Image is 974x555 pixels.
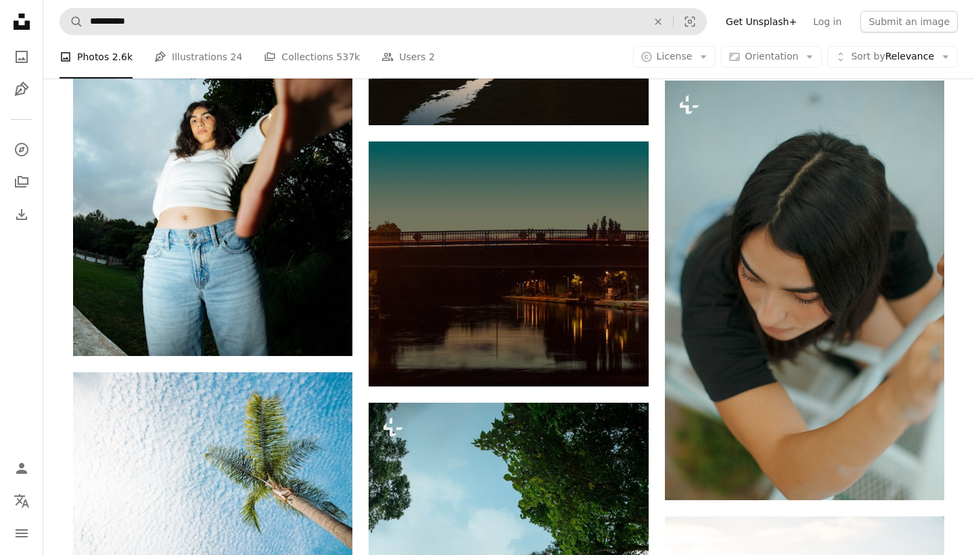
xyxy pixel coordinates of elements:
[8,487,35,514] button: Language
[745,51,798,62] span: Orientation
[718,11,805,32] a: Get Unsplash+
[674,9,706,35] button: Visual search
[633,46,716,68] button: License
[369,141,648,386] img: a bridge over a body of water
[8,520,35,547] button: Menu
[60,9,83,35] button: Search Unsplash
[336,49,360,64] span: 537k
[264,35,360,79] a: Collections 537k
[154,35,242,79] a: Illustrations 24
[381,35,435,79] a: Users 2
[665,284,944,296] a: a woman holding a toothbrush in her right hand
[805,11,850,32] a: Log in
[8,136,35,163] a: Explore
[369,258,648,270] a: a bridge over a body of water
[8,169,35,196] a: Collections
[827,46,958,68] button: Sort byRelevance
[8,43,35,70] a: Photos
[665,81,944,500] img: a woman holding a toothbrush in her right hand
[8,455,35,482] a: Log in / Sign up
[860,11,958,32] button: Submit an image
[73,140,352,152] a: a woman in a white top is holding her hand out
[429,49,435,64] span: 2
[851,50,934,64] span: Relevance
[60,8,707,35] form: Find visuals sitewide
[231,49,243,64] span: 24
[8,8,35,38] a: Home — Unsplash
[657,51,693,62] span: License
[8,201,35,228] a: Download History
[643,9,673,35] button: Clear
[8,76,35,103] a: Illustrations
[73,459,352,471] a: palm tree
[851,51,885,62] span: Sort by
[721,46,822,68] button: Orientation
